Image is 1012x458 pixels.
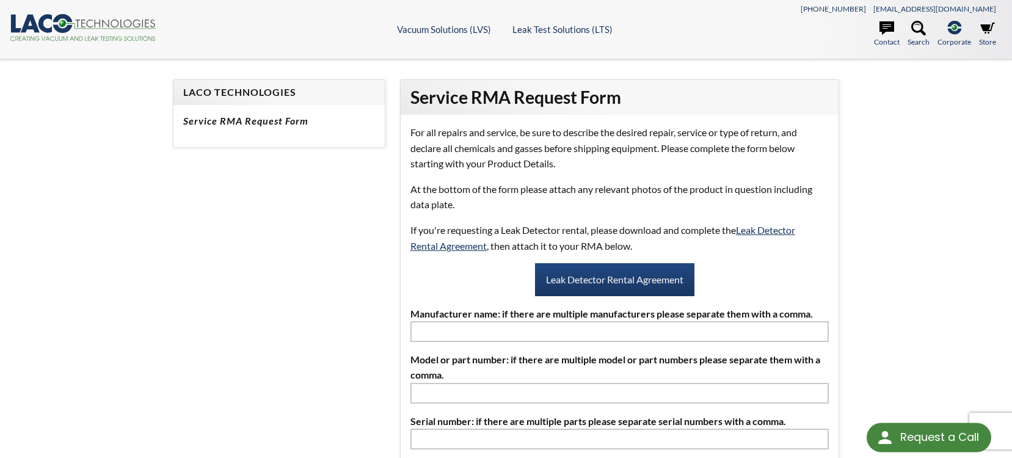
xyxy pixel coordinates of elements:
span: Corporate [937,36,971,48]
h5: Service RMA Request Form [183,115,374,128]
a: Leak Detector Rental Agreement [535,263,694,296]
div: Request a Call [867,423,991,453]
a: Store [979,21,996,48]
p: For all repairs and service, be sure to describe the desired repair, service or type of return, a... [410,125,820,172]
a: [PHONE_NUMBER] [801,4,866,13]
a: Leak Test Solutions (LTS) [512,24,613,35]
a: Search [908,21,930,48]
label: Manufacturer name: if there are multiple manufacturers please separate them with a comma. [410,306,829,322]
a: Leak Detector Rental Agreement [410,224,795,252]
a: Contact [874,21,900,48]
div: Request a Call [900,423,979,451]
h4: LACO Technologies [183,86,374,99]
p: If you're requesting a Leak Detector rental, please download and complete the , then attach it to... [410,222,820,253]
p: At the bottom of the form please attach any relevant photos of the product in question including ... [410,181,820,213]
label: Model or part number: if there are multiple model or part numbers please separate them with a comma. [410,352,829,383]
a: [EMAIL_ADDRESS][DOMAIN_NAME] [873,4,996,13]
h2: Service RMA Request Form [410,86,829,109]
label: Serial number: if there are multiple parts please separate serial numbers with a comma. [410,413,829,429]
a: Vacuum Solutions (LVS) [397,24,491,35]
img: round button [875,428,895,448]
